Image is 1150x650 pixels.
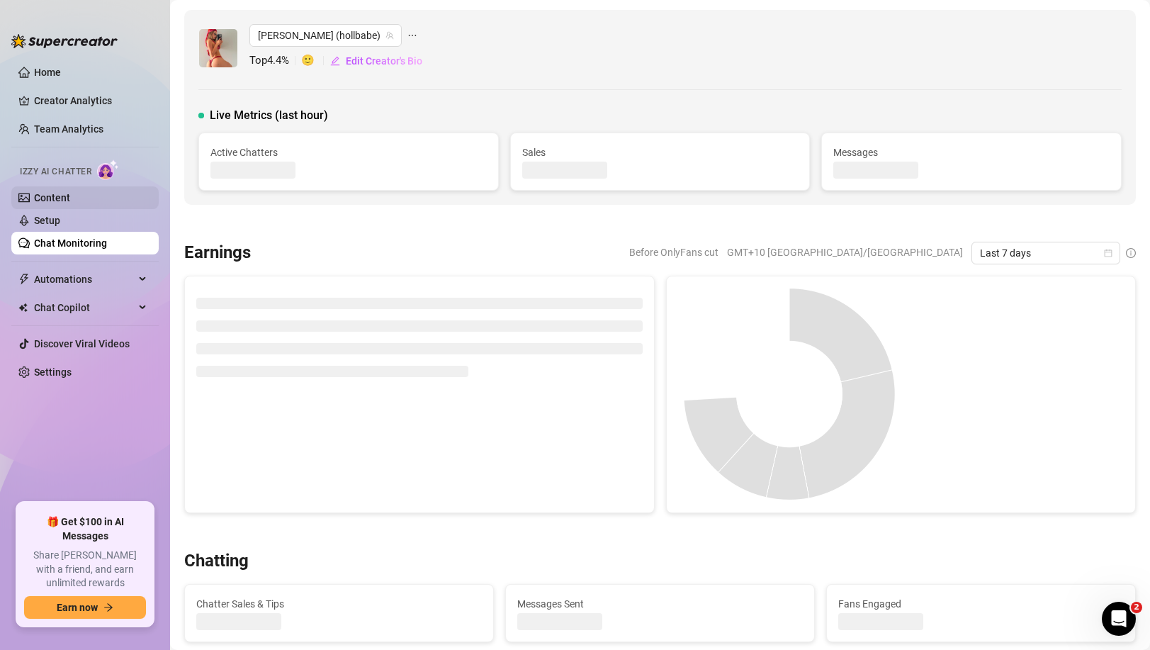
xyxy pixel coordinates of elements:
[34,192,70,203] a: Content
[980,242,1112,264] span: Last 7 days
[385,31,394,40] span: team
[11,34,118,48] img: logo-BBDzfeDw.svg
[301,52,329,69] span: 🙂
[34,89,147,112] a: Creator Analytics
[833,145,1110,160] span: Messages
[18,303,28,313] img: Chat Copilot
[103,603,113,612] span: arrow-right
[210,107,328,124] span: Live Metrics (last hour)
[407,24,417,47] span: ellipsis
[629,242,718,263] span: Before OnlyFans cut
[346,55,422,67] span: Edit Creator's Bio
[34,237,107,249] a: Chat Monitoring
[210,145,487,160] span: Active Chatters
[20,165,91,179] span: Izzy AI Chatter
[1131,602,1142,613] span: 2
[184,242,251,264] h3: Earnings
[34,215,60,226] a: Setup
[34,123,103,135] a: Team Analytics
[24,549,146,590] span: Share [PERSON_NAME] with a friend, and earn unlimited rewards
[24,596,146,619] button: Earn nowarrow-right
[522,145,799,160] span: Sales
[34,67,61,78] a: Home
[34,338,130,349] a: Discover Viral Videos
[184,550,249,573] h3: Chatting
[57,602,98,613] span: Earn now
[196,596,482,612] span: Chatter Sales & Tips
[1102,602,1136,636] iframe: Intercom live chat
[1126,248,1136,258] span: info-circle
[97,159,119,180] img: AI Chatter
[34,366,72,378] a: Settings
[18,274,30,285] span: thunderbolt
[330,56,340,66] span: edit
[24,515,146,543] span: 🎁 Get $100 in AI Messages
[34,268,135,291] span: Automations
[199,29,237,67] img: holly
[838,596,1124,612] span: Fans Engaged
[1104,249,1112,257] span: calendar
[329,50,423,72] button: Edit Creator's Bio
[249,52,301,69] span: Top 4.4 %
[34,296,135,319] span: Chat Copilot
[517,596,803,612] span: Messages Sent
[258,25,393,46] span: holly (hollbabe)
[727,242,963,263] span: GMT+10 [GEOGRAPHIC_DATA]/[GEOGRAPHIC_DATA]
